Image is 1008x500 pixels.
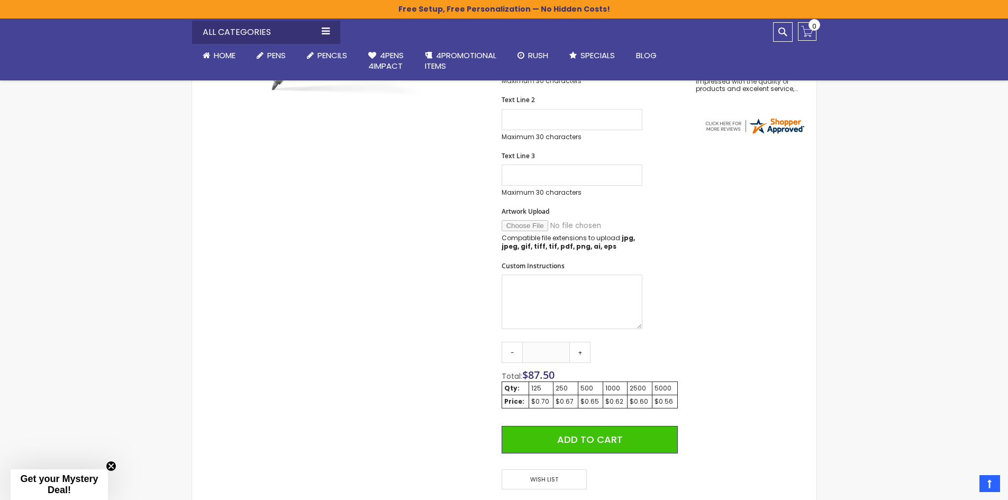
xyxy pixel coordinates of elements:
[414,44,507,78] a: 4PROMOTIONALITEMS
[625,44,667,67] a: Blog
[106,461,116,471] button: Close teaser
[425,50,496,71] span: 4PROMOTIONAL ITEMS
[798,22,816,41] a: 0
[368,50,404,71] span: 4Pens 4impact
[528,50,548,61] span: Rush
[605,397,625,406] div: $0.62
[605,384,625,393] div: 1000
[630,384,650,393] div: 2500
[502,469,589,490] a: Wish List
[502,207,549,216] span: Artwork Upload
[559,44,625,67] a: Specials
[580,50,615,61] span: Specials
[504,384,520,393] strong: Qty:
[502,133,642,141] p: Maximum 30 characters
[358,44,414,78] a: 4Pens4impact
[704,116,805,135] img: 4pens.com widget logo
[979,475,1000,492] a: Top
[522,368,555,382] span: $
[504,397,524,406] strong: Price:
[502,469,586,490] span: Wish List
[502,77,642,85] p: Maximum 30 characters
[192,21,340,44] div: All Categories
[214,50,235,61] span: Home
[580,397,601,406] div: $0.65
[557,433,623,446] span: Add to Cart
[296,44,358,67] a: Pencils
[11,469,108,500] div: Get your Mystery Deal!Close teaser
[192,44,246,67] a: Home
[20,474,98,495] span: Get your Mystery Deal!
[569,342,591,363] a: +
[502,261,565,270] span: Custom Instructions
[502,426,677,453] button: Add to Cart
[502,95,535,104] span: Text Line 2
[502,151,535,160] span: Text Line 3
[507,44,559,67] a: Rush
[655,384,675,393] div: 5000
[580,384,601,393] div: 500
[317,50,347,61] span: Pencils
[704,129,805,138] a: 4pens.com certificate URL
[502,371,522,381] span: Total:
[528,368,555,382] span: 87.50
[630,397,650,406] div: $0.60
[246,44,296,67] a: Pens
[502,188,642,197] p: Maximum 30 characters
[502,233,635,251] strong: jpg, jpeg, gif, tiff, tif, pdf, png, ai, eps
[556,384,575,393] div: 250
[502,234,642,251] p: Compatible file extensions to upload:
[655,397,675,406] div: $0.56
[812,21,816,31] span: 0
[556,397,575,406] div: $0.67
[696,70,798,93] div: returning customer, always impressed with the quality of products and excelent service, will retu...
[531,397,551,406] div: $0.70
[636,50,657,61] span: Blog
[502,342,523,363] a: -
[267,50,286,61] span: Pens
[531,384,551,393] div: 125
